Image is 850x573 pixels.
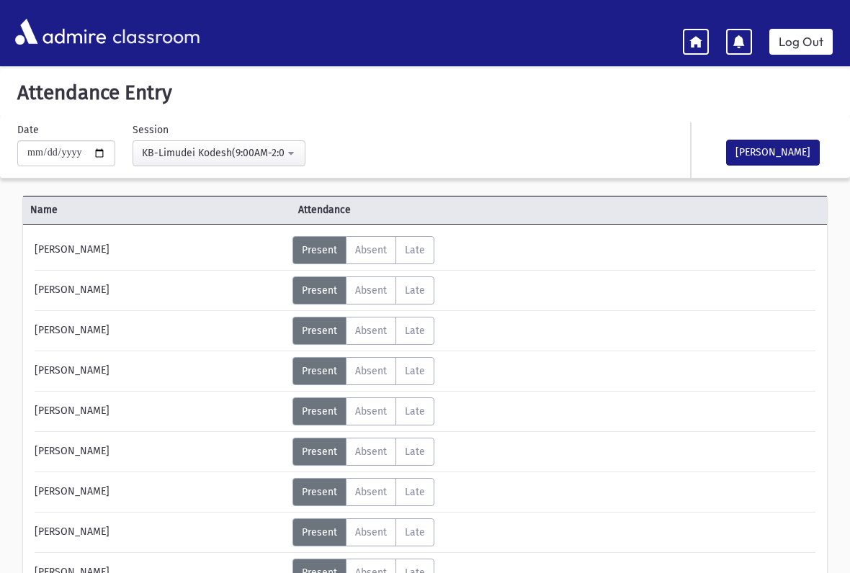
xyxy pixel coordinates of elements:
[302,365,337,377] span: Present
[292,317,434,345] div: AttTypes
[355,284,387,297] span: Absent
[302,486,337,498] span: Present
[302,446,337,458] span: Present
[355,405,387,418] span: Absent
[355,365,387,377] span: Absent
[17,122,39,137] label: Date
[27,438,292,466] div: [PERSON_NAME]
[12,81,838,105] h5: Attendance Entry
[292,518,434,546] div: AttTypes
[405,405,425,418] span: Late
[291,202,760,217] span: Attendance
[302,405,337,418] span: Present
[27,236,292,264] div: [PERSON_NAME]
[27,397,292,425] div: [PERSON_NAME]
[355,446,387,458] span: Absent
[726,140,820,166] button: [PERSON_NAME]
[302,244,337,256] span: Present
[109,13,200,51] span: classroom
[12,15,109,48] img: AdmirePro
[405,486,425,498] span: Late
[405,244,425,256] span: Late
[302,284,337,297] span: Present
[27,276,292,304] div: [PERSON_NAME]
[302,526,337,538] span: Present
[27,518,292,546] div: [PERSON_NAME]
[27,478,292,506] div: [PERSON_NAME]
[355,486,387,498] span: Absent
[292,478,434,506] div: AttTypes
[133,122,169,137] label: Session
[133,140,305,166] button: KB-Limudei Kodesh(9:00AM-2:00PM)
[292,438,434,466] div: AttTypes
[355,325,387,337] span: Absent
[405,284,425,297] span: Late
[142,145,285,161] div: KB-Limudei Kodesh(9:00AM-2:00PM)
[292,276,434,304] div: AttTypes
[769,29,833,55] a: Log Out
[292,236,434,264] div: AttTypes
[292,357,434,385] div: AttTypes
[302,325,337,337] span: Present
[405,446,425,458] span: Late
[27,357,292,385] div: [PERSON_NAME]
[27,317,292,345] div: [PERSON_NAME]
[292,397,434,425] div: AttTypes
[405,365,425,377] span: Late
[355,244,387,256] span: Absent
[23,202,291,217] span: Name
[405,325,425,337] span: Late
